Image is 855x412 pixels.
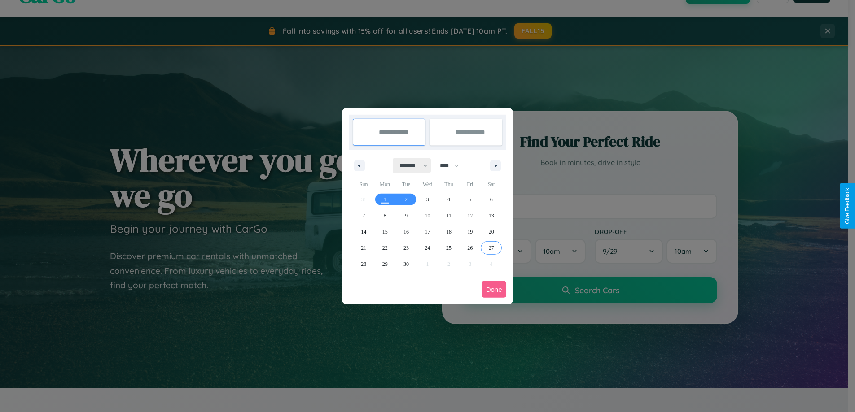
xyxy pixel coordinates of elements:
span: 4 [447,191,450,208]
button: Done [482,281,507,298]
span: 22 [382,240,388,256]
span: 16 [403,224,409,240]
button: 29 [374,256,395,272]
span: Tue [395,177,417,191]
button: 1 [374,191,395,208]
button: 15 [374,224,395,240]
span: 28 [361,256,366,272]
span: 2 [405,191,408,208]
button: 16 [395,224,417,240]
span: 3 [426,191,429,208]
button: 30 [395,256,417,272]
span: Thu [438,177,459,191]
span: 7 [362,208,365,224]
button: 8 [374,208,395,224]
button: 19 [460,224,481,240]
span: 21 [361,240,366,256]
span: Sat [481,177,502,191]
button: 6 [481,191,502,208]
button: 23 [395,240,417,256]
span: 25 [446,240,452,256]
button: 14 [353,224,374,240]
button: 21 [353,240,374,256]
button: 13 [481,208,502,224]
button: 11 [438,208,459,224]
span: Fri [460,177,481,191]
span: 6 [490,191,493,208]
span: 13 [489,208,494,224]
span: 27 [489,240,494,256]
button: 25 [438,240,459,256]
span: 19 [467,224,473,240]
span: 11 [446,208,452,224]
span: 1 [384,191,386,208]
span: 10 [425,208,430,224]
span: 17 [425,224,430,240]
span: 18 [446,224,452,240]
button: 26 [460,240,481,256]
button: 22 [374,240,395,256]
button: 4 [438,191,459,208]
span: 5 [469,191,471,208]
button: 20 [481,224,502,240]
div: Give Feedback [844,188,851,224]
span: 8 [384,208,386,224]
span: 20 [489,224,494,240]
button: 27 [481,240,502,256]
span: 15 [382,224,388,240]
button: 17 [417,224,438,240]
span: 26 [467,240,473,256]
button: 9 [395,208,417,224]
button: 24 [417,240,438,256]
button: 28 [353,256,374,272]
span: 30 [403,256,409,272]
button: 7 [353,208,374,224]
span: 12 [467,208,473,224]
span: 24 [425,240,430,256]
span: 23 [403,240,409,256]
span: 14 [361,224,366,240]
button: 2 [395,191,417,208]
button: 10 [417,208,438,224]
span: 29 [382,256,388,272]
button: 5 [460,191,481,208]
button: 18 [438,224,459,240]
button: 12 [460,208,481,224]
span: Sun [353,177,374,191]
button: 3 [417,191,438,208]
span: 9 [405,208,408,224]
span: Wed [417,177,438,191]
span: Mon [374,177,395,191]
